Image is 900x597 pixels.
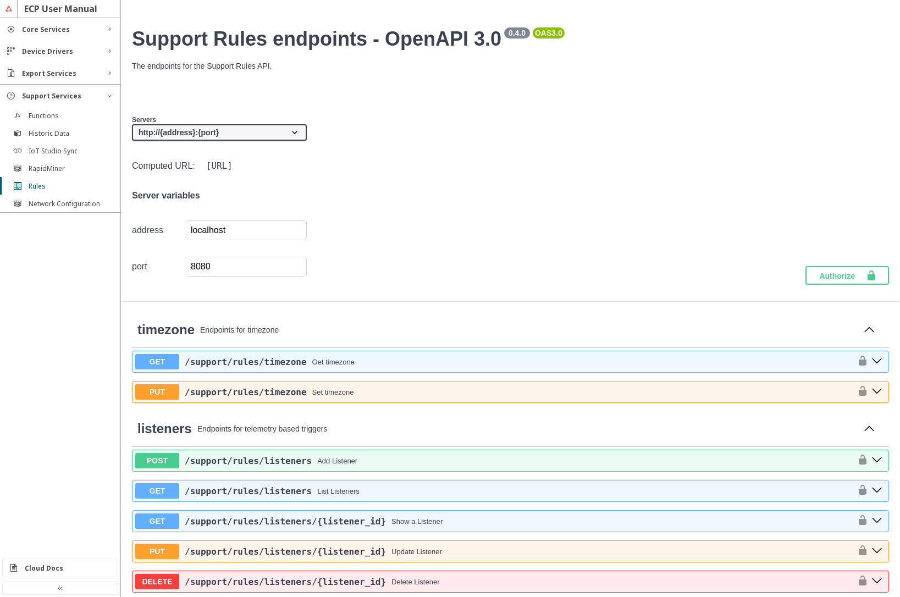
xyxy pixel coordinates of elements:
[197,424,855,433] p: Endpoints for telemetry based triggers
[204,158,235,173] code: [URL]
[391,517,443,526] div: Show a Listener
[185,577,386,587] a: /support/rules/listeners/{listener_id}
[185,387,307,397] span: /support /rules /timezone
[185,546,386,557] a: /support/rules/listeners/{listener_id}
[137,421,192,436] a: listeners
[137,322,195,337] span: timezone
[135,354,852,369] button: GET/support/rules/timezoneGet timezone
[135,384,852,400] button: PUT/support/rules/timezoneSet timezone
[135,574,852,589] button: DELETE/support/rules/listeners/{listener_id}Delete Listener
[868,355,886,369] button: get ​/support​/rules​/timezone
[852,355,868,368] button: authorization button unlocked
[200,325,855,334] p: Endpoints for timezone
[135,544,852,559] button: PUT/support/rules/listeners/{listener_id}Update Listener
[135,483,852,499] button: GET/support/rules/listenersList Listeners
[819,270,866,281] span: Authorize
[135,384,179,400] span: PUT
[852,484,868,497] button: authorization button unlocked
[391,578,439,586] div: Delete Listener
[805,266,889,285] button: Authorize
[132,27,889,51] h2: Support Rules endpoints - OpenAPI 3.0
[852,515,868,528] button: authorization button unlocked
[868,385,886,399] button: put ​/support​/rules​/timezone
[185,516,386,527] a: /support/rules/listeners/{listener_id}
[132,191,307,201] h4: Server variables
[137,421,192,436] span: listeners
[135,513,852,529] button: GET/support/rules/listeners/{listener_id}Show a Listener
[135,544,179,559] span: PUT
[852,575,868,588] button: authorization button unlocked
[132,256,185,277] td: port
[135,513,179,529] span: GET
[317,487,360,495] div: List Listeners
[860,421,878,438] button: Collapse operation
[852,454,868,467] button: authorization button unlocked
[868,484,886,498] button: get ​/support​/rules​/listeners
[185,387,307,397] a: /support/rules/timezone
[317,457,357,465] div: Add Listener
[135,453,852,468] button: POST/support/rules/listenersAdd Listener
[391,548,442,556] div: Update Listener
[185,456,312,466] a: /support/rules/listeners
[852,545,868,558] button: authorization button unlocked
[185,357,307,367] a: /support/rules/timezone
[535,29,562,37] pre: OAS 3.0
[135,354,179,369] span: GET
[868,544,886,559] button: put ​/support​/rules​/listeners​/{listener_id}
[506,29,528,37] pre: 0.4.0
[132,220,185,241] td: address
[185,516,386,527] span: /support /rules /listeners /{listener_id}
[185,546,386,557] span: /support /rules /listeners /{listener_id}
[185,486,312,496] a: /support/rules/listeners
[135,453,179,468] span: POST
[312,388,354,396] div: Set timezone
[135,483,179,499] span: GET
[868,574,886,589] button: delete ​/support​/rules​/listeners​/{listener_id}
[132,158,307,173] div: Computed URL:
[185,456,312,466] span: /support /rules /listeners
[852,385,868,399] button: authorization button unlocked
[868,514,886,528] button: get ​/support​/rules​/listeners​/{listener_id}
[185,486,312,496] span: /support /rules /listeners
[135,574,179,589] span: DELETE
[137,322,195,338] a: timezone
[132,116,156,124] span: Servers
[185,357,307,367] span: /support /rules /timezone
[185,577,386,587] span: /support /rules /listeners /{listener_id}
[312,358,355,366] div: Get timezone
[132,62,889,70] p: The endpoints for the Support Rules API.
[868,454,886,468] button: post ​/support​/rules​/listeners
[860,322,878,339] button: Collapse operation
